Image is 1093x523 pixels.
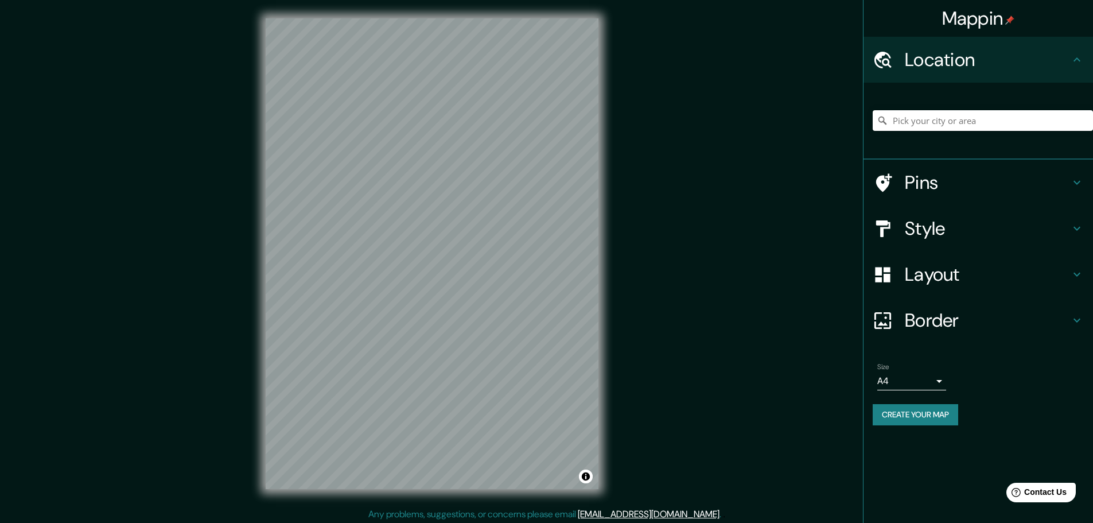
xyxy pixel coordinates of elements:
[266,18,598,489] canvas: Map
[368,507,721,521] p: Any problems, suggestions, or concerns please email .
[863,206,1093,251] div: Style
[578,508,719,520] a: [EMAIL_ADDRESS][DOMAIN_NAME]
[863,297,1093,343] div: Border
[991,478,1080,510] iframe: Help widget launcher
[873,404,958,425] button: Create your map
[905,309,1070,332] h4: Border
[863,37,1093,83] div: Location
[863,160,1093,206] div: Pins
[877,372,946,390] div: A4
[905,217,1070,240] h4: Style
[905,263,1070,286] h4: Layout
[942,7,1015,30] h4: Mappin
[877,362,889,372] label: Size
[863,251,1093,297] div: Layout
[579,470,593,483] button: Toggle attribution
[721,507,723,521] div: .
[905,48,1070,71] h4: Location
[905,171,1070,194] h4: Pins
[873,110,1093,131] input: Pick your city or area
[1005,16,1014,25] img: pin-icon.png
[723,507,725,521] div: .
